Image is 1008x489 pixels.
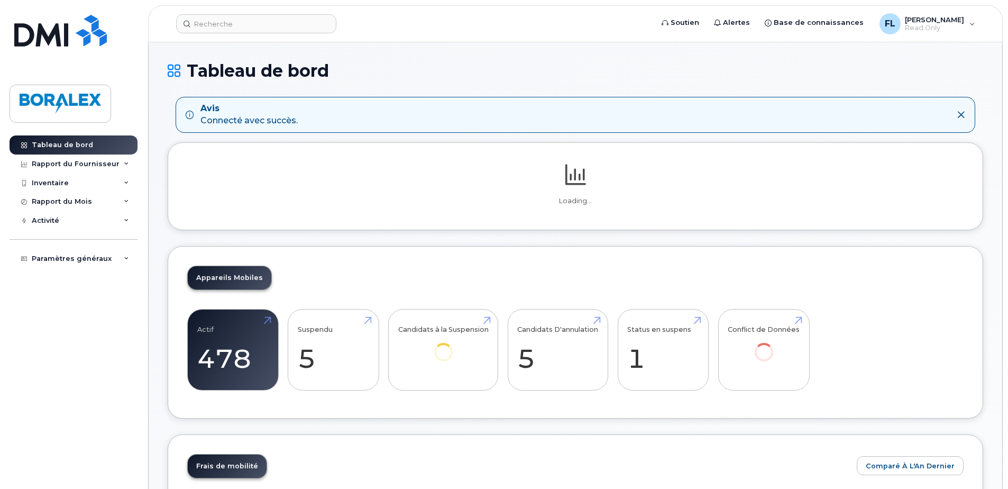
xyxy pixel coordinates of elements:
div: Connecté avec succès. [200,103,298,127]
a: Conflict de Données [728,315,800,376]
p: Loading... [187,196,964,206]
a: Suspendu 5 [298,315,369,385]
h1: Tableau de bord [168,61,983,80]
a: Appareils Mobiles [188,266,271,289]
a: Candidats à la Suspension [398,315,489,376]
a: Status en suspens 1 [627,315,699,385]
span: Comparé à l'An Dernier [866,461,955,471]
a: Actif 478 [197,315,269,385]
strong: Avis [200,103,298,115]
a: Frais de mobilité [188,455,267,478]
button: Comparé à l'An Dernier [857,456,964,475]
a: Candidats D'annulation 5 [517,315,598,385]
